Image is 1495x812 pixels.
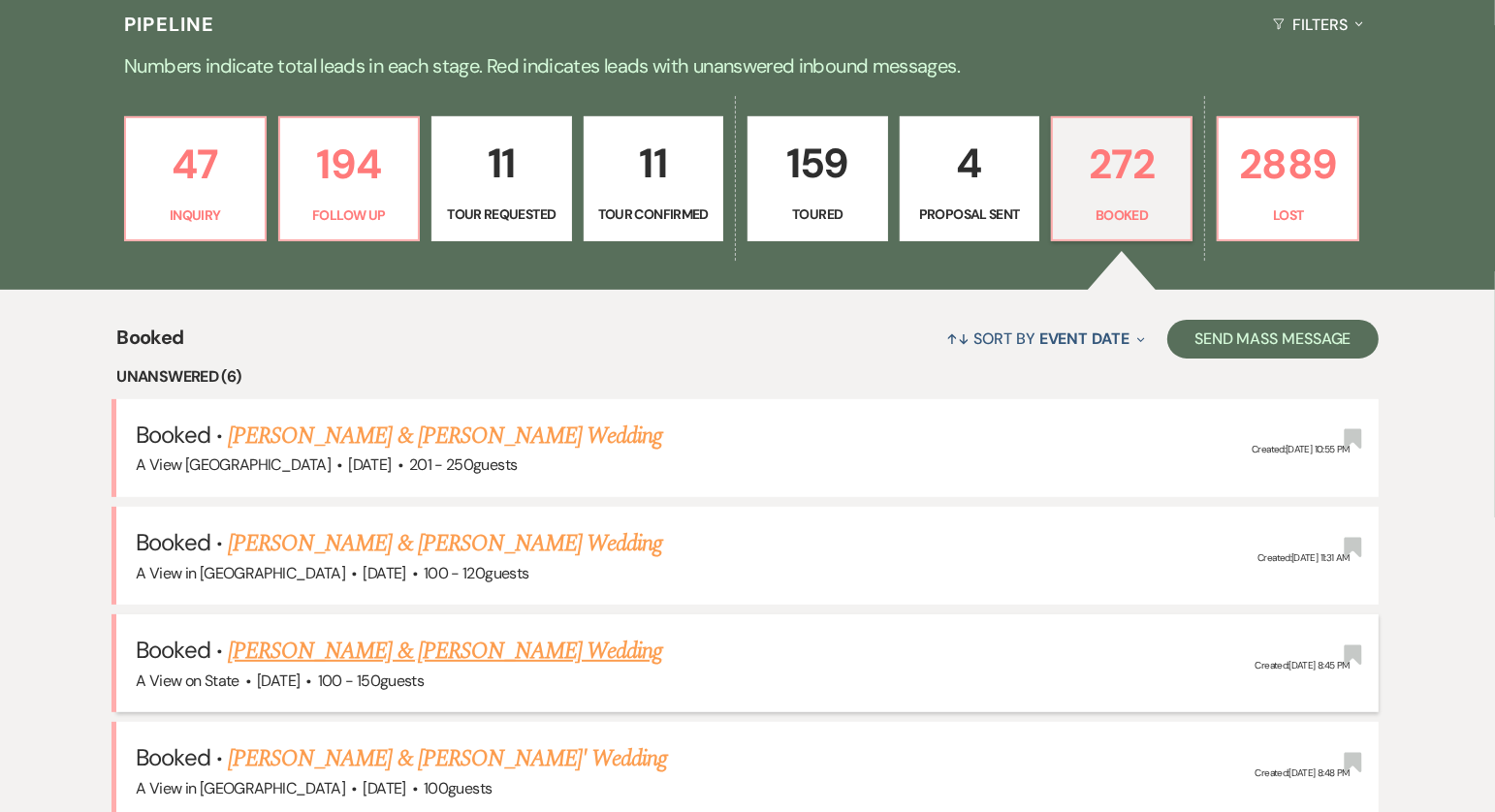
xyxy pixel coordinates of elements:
p: 11 [444,131,558,196]
span: Booked [136,527,209,557]
span: A View on State [136,671,239,691]
h3: Pipeline [124,11,215,38]
span: Booked [136,635,209,665]
p: 272 [1065,132,1179,197]
a: 11Tour Confirmed [584,116,723,242]
a: 11Tour Requested [431,116,571,242]
span: [DATE] [364,563,406,583]
a: 47Inquiry [124,116,266,242]
p: Follow Up [292,204,406,226]
p: Lost [1230,204,1345,226]
p: 194 [292,132,406,197]
span: [DATE] [257,671,300,691]
p: Tour Confirmed [596,203,711,225]
span: 100 - 150 guests [318,671,424,691]
span: [DATE] [364,778,406,798]
span: Created: [DATE] 11:31 AM [1257,551,1349,564]
p: Numbers indicate total leads in each stage. Red indicates leads with unanswered inbound messages. [49,50,1446,81]
span: Created: [DATE] 8:45 PM [1256,659,1350,671]
span: ↑↓ [947,328,970,349]
span: A View in [GEOGRAPHIC_DATA] [136,778,345,798]
span: Created: [DATE] 8:48 PM [1256,766,1350,779]
span: Booked [136,742,209,772]
button: Send Mass Message [1167,320,1379,359]
span: Event Date [1039,328,1129,349]
a: 2889Lost [1217,116,1358,242]
a: [PERSON_NAME] & [PERSON_NAME] Wedding [228,419,662,453]
p: Toured [760,203,875,225]
a: [PERSON_NAME] & [PERSON_NAME]' Wedding [228,741,668,776]
p: 159 [760,131,875,196]
span: 100 guests [424,778,492,798]
p: 2889 [1230,132,1345,197]
a: 4Proposal Sent [900,116,1039,242]
a: 159Toured [747,116,887,242]
a: [PERSON_NAME] & [PERSON_NAME] Wedding [228,634,662,669]
p: Booked [1065,204,1179,226]
p: 11 [596,131,711,196]
span: 201 - 250 guests [409,454,517,475]
button: Sort By Event Date [939,313,1153,364]
span: A View [GEOGRAPHIC_DATA] [136,454,331,475]
span: [DATE] [348,454,391,475]
a: 194Follow Up [278,116,420,242]
span: A View in [GEOGRAPHIC_DATA] [136,563,345,583]
p: Tour Requested [444,203,558,225]
p: 47 [138,132,252,197]
span: 100 - 120 guests [424,563,528,583]
a: [PERSON_NAME] & [PERSON_NAME] Wedding [228,526,662,561]
p: 4 [912,131,1027,196]
span: Created: [DATE] 10:55 PM [1252,444,1349,456]
li: Unanswered (6) [116,364,1378,390]
a: 272Booked [1051,116,1193,242]
p: Inquiry [138,204,252,226]
p: Proposal Sent [912,203,1027,225]
span: Booked [136,420,209,450]
span: Booked [116,323,183,364]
